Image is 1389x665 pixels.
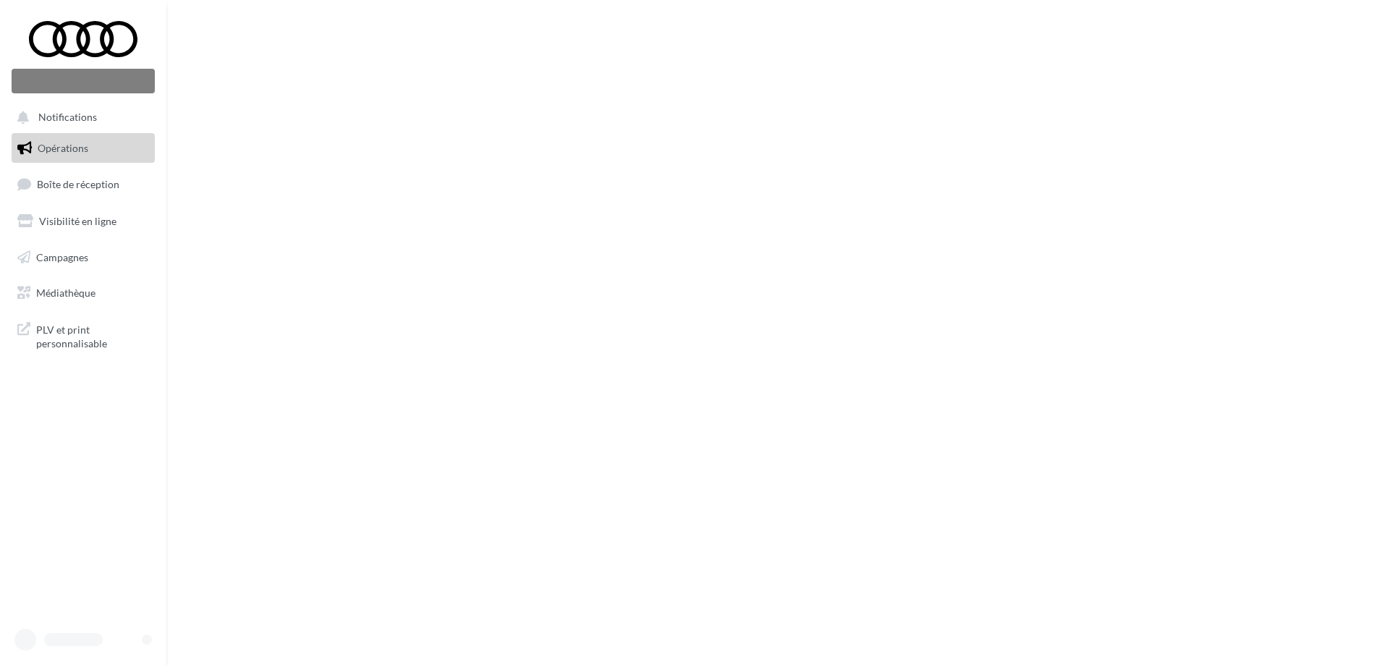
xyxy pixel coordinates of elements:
a: Visibilité en ligne [9,206,158,237]
span: Visibilité en ligne [39,215,116,227]
span: Médiathèque [36,287,95,299]
a: Opérations [9,133,158,164]
div: Nouvelle campagne [12,69,155,93]
a: Médiathèque [9,278,158,308]
span: Opérations [38,142,88,154]
span: Campagnes [36,250,88,263]
a: Campagnes [9,242,158,273]
span: Boîte de réception [37,178,119,190]
span: Notifications [38,111,97,124]
span: PLV et print personnalisable [36,320,149,351]
a: PLV et print personnalisable [9,314,158,357]
a: Boîte de réception [9,169,158,200]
